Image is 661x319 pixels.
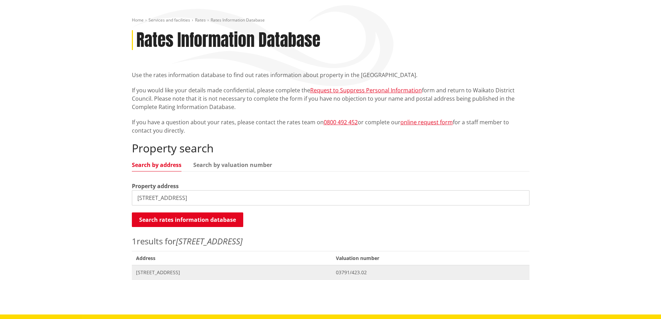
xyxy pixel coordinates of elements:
[136,269,328,276] span: [STREET_ADDRESS]
[132,251,332,265] span: Address
[132,118,529,135] p: If you have a question about your rates, please contact the rates team on or complete our for a s...
[195,17,206,23] a: Rates
[324,118,358,126] a: 0800 492 452
[136,30,320,50] h1: Rates Information Database
[149,17,190,23] a: Services and facilities
[193,162,272,168] a: Search by valuation number
[332,251,529,265] span: Valuation number
[132,17,529,23] nav: breadcrumb
[211,17,265,23] span: Rates Information Database
[132,190,529,205] input: e.g. Duke Street NGARUAWAHIA
[132,235,529,247] p: results for
[132,86,529,111] p: If you would like your details made confidential, please complete the form and return to Waikato ...
[310,86,422,94] a: Request to Suppress Personal Information
[132,71,529,79] p: Use the rates information database to find out rates information about property in the [GEOGRAPHI...
[132,235,137,247] span: 1
[629,290,654,315] iframe: Messenger Launcher
[132,142,529,155] h2: Property search
[132,162,181,168] a: Search by address
[400,118,453,126] a: online request form
[132,212,243,227] button: Search rates information database
[132,265,529,279] a: [STREET_ADDRESS] 03791/423.02
[176,235,243,247] em: [STREET_ADDRESS]
[132,182,179,190] label: Property address
[336,269,525,276] span: 03791/423.02
[132,17,144,23] a: Home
